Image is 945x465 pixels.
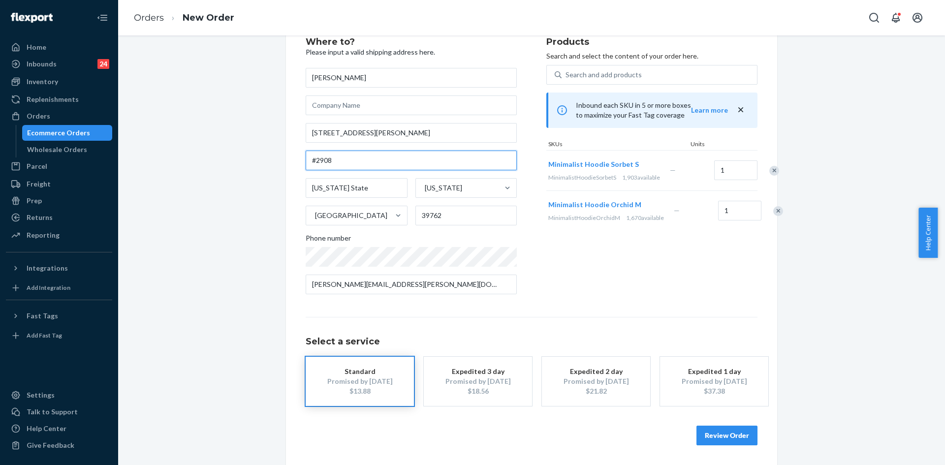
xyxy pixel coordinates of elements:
a: Add Integration [6,280,112,296]
div: Give Feedback [27,440,74,450]
span: Minimalist Hoodie Orchid M [548,200,641,209]
input: First & Last Name [306,68,517,88]
a: Orders [6,108,112,124]
div: Talk to Support [27,407,78,417]
div: Expedited 2 day [557,367,635,376]
div: Fast Tags [27,311,58,321]
input: Street Address [306,123,517,143]
div: Inventory [27,77,58,87]
a: Settings [6,387,112,403]
a: Talk to Support [6,404,112,420]
button: Open Search Box [864,8,884,28]
div: Freight [27,179,51,189]
button: StandardPromised by [DATE]$13.88 [306,357,414,406]
input: [US_STATE] [424,183,425,193]
span: — [670,166,676,174]
button: Learn more [691,105,728,115]
a: Wholesale Orders [22,142,113,157]
span: Phone number [306,233,351,247]
span: MinimalistHoodieOrchidM [548,214,620,221]
div: SKUs [546,140,689,150]
div: Promised by [DATE] [439,376,517,386]
a: Returns [6,210,112,225]
input: Quantity [714,160,757,180]
input: Email (Only Required for International) [306,275,517,294]
ol: breadcrumbs [126,3,242,32]
a: Prep [6,193,112,209]
a: Inbounds24 [6,56,112,72]
div: Promised by [DATE] [675,376,754,386]
button: Review Order [696,426,757,445]
div: Remove Item [773,206,783,216]
button: Help Center [918,208,938,258]
div: Standard [320,367,399,376]
div: Promised by [DATE] [320,376,399,386]
a: Replenishments [6,92,112,107]
div: Settings [27,390,55,400]
div: Search and add products [566,70,642,80]
button: Give Feedback [6,437,112,453]
div: $37.38 [675,386,754,396]
button: Fast Tags [6,308,112,324]
a: Inventory [6,74,112,90]
span: Minimalist Hoodie Sorbet S [548,160,639,168]
div: Returns [27,213,53,222]
span: MinimalistHoodieSorbetS [548,174,616,181]
a: Home [6,39,112,55]
a: Reporting [6,227,112,243]
div: Integrations [27,263,68,273]
input: City [306,178,408,198]
a: Orders [134,12,164,23]
div: [GEOGRAPHIC_DATA] [315,211,387,220]
h1: Select a service [306,337,757,347]
div: 24 [97,59,109,69]
span: 1,903 available [622,174,660,181]
div: Expedited 3 day [439,367,517,376]
a: Help Center [6,421,112,436]
div: Add Integration [27,283,70,292]
div: Replenishments [27,94,79,104]
button: Close Navigation [93,8,112,28]
button: Expedited 1 dayPromised by [DATE]$37.38 [660,357,768,406]
a: Parcel [6,158,112,174]
h2: Where to? [306,37,517,47]
a: Add Fast Tag [6,328,112,343]
div: Remove Item [769,166,779,176]
div: [US_STATE] [425,183,462,193]
button: Minimalist Hoodie Sorbet S [548,159,639,169]
input: Company Name [306,95,517,115]
a: Ecommerce Orders [22,125,113,141]
div: Inbounds [27,59,57,69]
div: Add Fast Tag [27,331,62,340]
button: Open account menu [908,8,927,28]
input: Street Address 2 (Optional) [306,151,517,170]
a: Freight [6,176,112,192]
span: 1,670 available [626,214,664,221]
div: Help Center [27,424,66,434]
div: Home [27,42,46,52]
div: $13.88 [320,386,399,396]
button: close [736,105,746,115]
div: Parcel [27,161,47,171]
button: Minimalist Hoodie Orchid M [548,200,641,210]
div: Units [689,140,733,150]
h2: Products [546,37,757,47]
div: Inbound each SKU in 5 or more boxes to maximize your Fast Tag coverage [546,93,757,128]
button: Integrations [6,260,112,276]
input: ZIP Code [415,206,517,225]
div: $21.82 [557,386,635,396]
div: Promised by [DATE] [557,376,635,386]
button: Open notifications [886,8,906,28]
button: Expedited 3 dayPromised by [DATE]$18.56 [424,357,532,406]
p: Search and select the content of your order here. [546,51,757,61]
div: $18.56 [439,386,517,396]
div: Reporting [27,230,60,240]
span: — [674,206,680,215]
a: New Order [183,12,234,23]
div: Ecommerce Orders [27,128,90,138]
div: Orders [27,111,50,121]
input: [GEOGRAPHIC_DATA] [314,211,315,220]
img: Flexport logo [11,13,53,23]
p: Please input a valid shipping address here. [306,47,517,57]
